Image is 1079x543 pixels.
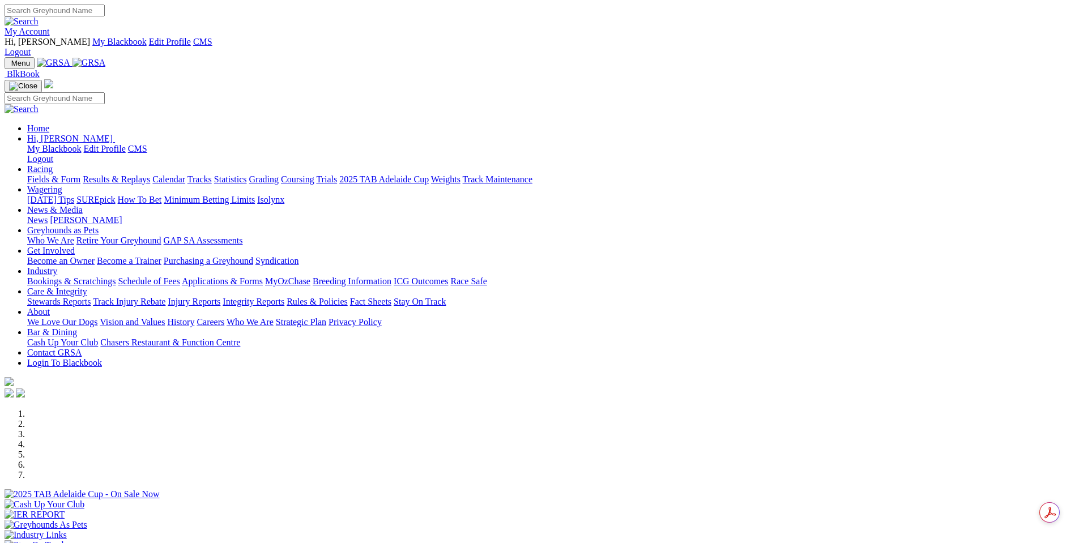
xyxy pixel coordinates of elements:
[9,82,37,91] img: Close
[27,317,1074,327] div: About
[27,287,87,296] a: Care & Integrity
[50,215,122,225] a: [PERSON_NAME]
[187,174,212,184] a: Tracks
[5,520,87,530] img: Greyhounds As Pets
[27,256,1074,266] div: Get Involved
[97,256,161,266] a: Become a Trainer
[431,174,460,184] a: Weights
[5,510,65,520] img: IER REPORT
[27,337,1074,348] div: Bar & Dining
[168,297,220,306] a: Injury Reports
[152,174,185,184] a: Calendar
[313,276,391,286] a: Breeding Information
[5,69,40,79] a: BlkBook
[450,276,487,286] a: Race Safe
[27,266,57,276] a: Industry
[27,276,1074,287] div: Industry
[27,358,102,367] a: Login To Blackbook
[100,317,165,327] a: Vision and Values
[227,317,274,327] a: Who We Are
[118,276,180,286] a: Schedule of Fees
[27,225,99,235] a: Greyhounds as Pets
[27,337,98,347] a: Cash Up Your Club
[182,276,263,286] a: Applications & Forms
[316,174,337,184] a: Trials
[128,144,147,153] a: CMS
[76,236,161,245] a: Retire Your Greyhound
[11,59,30,67] span: Menu
[27,297,91,306] a: Stewards Reports
[5,37,1074,57] div: My Account
[27,246,75,255] a: Get Involved
[350,297,391,306] a: Fact Sheets
[93,297,165,306] a: Track Injury Rebate
[27,185,62,194] a: Wagering
[149,37,191,46] a: Edit Profile
[27,215,1074,225] div: News & Media
[197,317,224,327] a: Careers
[164,195,255,204] a: Minimum Betting Limits
[463,174,532,184] a: Track Maintenance
[257,195,284,204] a: Isolynx
[27,307,50,317] a: About
[76,195,115,204] a: SUREpick
[118,195,162,204] a: How To Bet
[27,317,97,327] a: We Love Our Dogs
[27,123,49,133] a: Home
[281,174,314,184] a: Coursing
[394,276,448,286] a: ICG Outcomes
[5,16,39,27] img: Search
[27,144,1074,164] div: Hi, [PERSON_NAME]
[27,195,1074,205] div: Wagering
[255,256,298,266] a: Syndication
[5,27,50,36] a: My Account
[164,256,253,266] a: Purchasing a Greyhound
[44,79,53,88] img: logo-grsa-white.png
[27,348,82,357] a: Contact GRSA
[164,236,243,245] a: GAP SA Assessments
[5,37,90,46] span: Hi, [PERSON_NAME]
[27,134,115,143] a: Hi, [PERSON_NAME]
[27,174,1074,185] div: Racing
[27,327,77,337] a: Bar & Dining
[394,297,446,306] a: Stay On Track
[5,530,67,540] img: Industry Links
[329,317,382,327] a: Privacy Policy
[27,164,53,174] a: Racing
[339,174,429,184] a: 2025 TAB Adelaide Cup
[265,276,310,286] a: MyOzChase
[5,80,42,92] button: Toggle navigation
[5,489,160,499] img: 2025 TAB Adelaide Cup - On Sale Now
[27,236,74,245] a: Who We Are
[223,297,284,306] a: Integrity Reports
[5,388,14,397] img: facebook.svg
[83,174,150,184] a: Results & Replays
[5,104,39,114] img: Search
[92,37,147,46] a: My Blackbook
[27,297,1074,307] div: Care & Integrity
[5,377,14,386] img: logo-grsa-white.png
[5,5,105,16] input: Search
[27,144,82,153] a: My Blackbook
[37,58,70,68] img: GRSA
[5,499,84,510] img: Cash Up Your Club
[27,195,74,204] a: [DATE] Tips
[7,69,40,79] span: BlkBook
[27,174,80,184] a: Fields & Form
[287,297,348,306] a: Rules & Policies
[167,317,194,327] a: History
[27,236,1074,246] div: Greyhounds as Pets
[27,154,53,164] a: Logout
[5,92,105,104] input: Search
[193,37,212,46] a: CMS
[27,256,95,266] a: Become an Owner
[27,276,116,286] a: Bookings & Scratchings
[276,317,326,327] a: Strategic Plan
[100,337,240,347] a: Chasers Restaurant & Function Centre
[72,58,106,68] img: GRSA
[5,47,31,57] a: Logout
[249,174,279,184] a: Grading
[27,134,113,143] span: Hi, [PERSON_NAME]
[16,388,25,397] img: twitter.svg
[5,57,35,69] button: Toggle navigation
